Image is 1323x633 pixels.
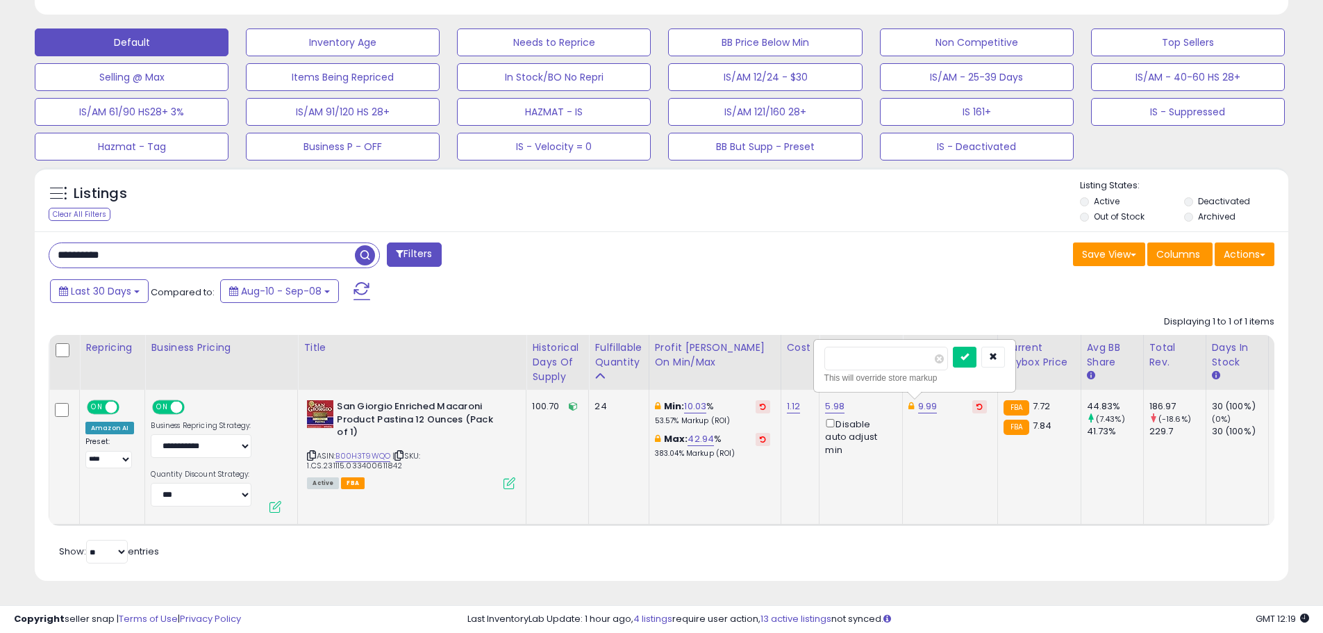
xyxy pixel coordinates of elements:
[467,613,1309,626] div: Last InventoryLab Update: 1 hour ago, require user action, not synced.
[307,450,420,471] span: | SKU: 1.CS.231115.033400611842
[655,433,770,459] div: %
[633,612,672,625] a: 4 listings
[655,340,775,370] div: Profit [PERSON_NAME] on Min/Max
[824,371,1005,385] div: This will override store markup
[1198,195,1250,207] label: Deactivated
[457,63,651,91] button: In Stock/BO No Repri
[35,98,228,126] button: IS/AM 61/90 HS28+ 3%
[1094,211,1145,222] label: Out of Stock
[684,400,706,413] a: 10.03
[59,545,159,558] span: Show: entries
[1091,28,1285,56] button: Top Sellers
[918,400,938,413] a: 9.99
[1096,413,1125,425] small: (7.43%)
[35,28,228,56] button: Default
[457,98,651,126] button: HAZMAT - IS
[241,284,322,298] span: Aug-10 - Sep-08
[335,450,390,462] a: B00H3T9WQO
[341,477,365,489] span: FBA
[787,340,814,355] div: Cost
[49,208,110,221] div: Clear All Filters
[664,432,688,445] b: Max:
[307,400,333,428] img: 51BNIv5QqjL._SL40_.jpg
[1004,400,1029,416] small: FBA
[246,98,440,126] button: IS/AM 91/120 HS 28+
[183,402,205,413] span: OFF
[655,416,770,426] p: 53.57% Markup (ROI)
[1149,340,1200,370] div: Total Rev.
[594,340,642,370] div: Fulfillable Quantity
[1212,413,1231,425] small: (0%)
[532,340,583,384] div: Historical Days Of Supply
[1091,98,1285,126] button: IS - Suppressed
[85,422,134,434] div: Amazon AI
[246,63,440,91] button: Items Being Repriced
[880,98,1074,126] button: IS 161+
[1149,425,1206,438] div: 229.7
[180,612,241,625] a: Privacy Policy
[1164,315,1274,329] div: Displaying 1 to 1 of 1 items
[1212,340,1263,370] div: Days In Stock
[1212,400,1268,413] div: 30 (100%)
[85,437,134,468] div: Preset:
[1087,425,1143,438] div: 41.73%
[220,279,339,303] button: Aug-10 - Sep-08
[655,449,770,459] p: 383.04% Markup (ROI)
[246,133,440,161] button: Business P - OFF
[303,340,520,355] div: Title
[35,133,228,161] button: Hazmat - Tag
[668,133,862,161] button: BB But Supp - Preset
[668,98,862,126] button: IS/AM 121/160 28+
[655,400,770,426] div: %
[688,432,714,446] a: 42.94
[457,133,651,161] button: IS - Velocity = 0
[594,400,638,413] div: 24
[307,400,515,488] div: ASIN:
[1087,370,1095,382] small: Avg BB Share.
[1156,247,1200,261] span: Columns
[880,63,1074,91] button: IS/AM - 25-39 Days
[668,63,862,91] button: IS/AM 12/24 - $30
[1033,400,1051,413] span: 7.72
[50,279,149,303] button: Last 30 Days
[649,335,781,390] th: The percentage added to the cost of goods (COGS) that forms the calculator for Min & Max prices.
[151,286,215,299] span: Compared to:
[1004,340,1075,370] div: Current Buybox Price
[1087,340,1138,370] div: Avg BB Share
[1033,419,1052,432] span: 7.84
[1091,63,1285,91] button: IS/AM - 40-60 HS 28+
[1212,425,1268,438] div: 30 (100%)
[151,470,251,479] label: Quantity Discount Strategy:
[760,612,831,625] a: 13 active listings
[825,416,892,457] div: Disable auto adjust min
[117,402,140,413] span: OFF
[154,402,172,413] span: ON
[1073,242,1145,266] button: Save View
[14,612,65,625] strong: Copyright
[825,400,844,413] a: 5.98
[1158,413,1191,425] small: (-18.6%)
[457,28,651,56] button: Needs to Reprice
[664,400,685,413] b: Min:
[246,28,440,56] button: Inventory Age
[337,400,506,443] b: San Giorgio Enriched Macaroni Product Pastina 12 Ounces (Pack of 1)
[307,477,339,489] span: All listings currently available for purchase on Amazon
[387,242,441,267] button: Filters
[88,402,106,413] span: ON
[532,400,578,413] div: 100.70
[787,400,801,413] a: 1.12
[85,340,139,355] div: Repricing
[151,340,292,355] div: Business Pricing
[74,184,127,204] h5: Listings
[1212,370,1220,382] small: Days In Stock.
[1198,211,1235,222] label: Archived
[1094,195,1120,207] label: Active
[35,63,228,91] button: Selling @ Max
[1215,242,1274,266] button: Actions
[1080,179,1288,192] p: Listing States:
[14,613,241,626] div: seller snap | |
[151,421,251,431] label: Business Repricing Strategy:
[880,133,1074,161] button: IS - Deactivated
[668,28,862,56] button: BB Price Below Min
[1256,612,1309,625] span: 2025-10-9 12:19 GMT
